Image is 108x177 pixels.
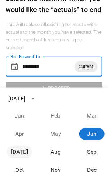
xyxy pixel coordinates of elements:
button: PROCEED [6,82,102,95]
button: July [7,146,32,159]
button: December [79,164,105,177]
button: September [79,146,105,159]
button: June [79,128,105,140]
button: August [43,146,68,159]
label: Roll Forward To [10,54,40,60]
button: November [43,164,68,177]
span: Current [75,63,98,71]
h6: This will replace all existing forecasts with actuals to the month you have selected. The current... [6,21,102,51]
span: east [38,84,48,92]
div: [DATE] [8,95,25,103]
button: October [7,164,32,177]
button: calendar view is open, switch to year view [27,93,39,105]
